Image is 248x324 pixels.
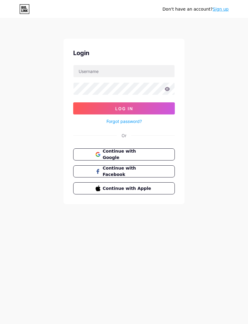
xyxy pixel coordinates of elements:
[73,65,175,77] input: Username
[106,118,142,124] a: Forgot password?
[73,148,175,160] button: Continue with Google
[103,185,153,192] span: Continue with Apple
[213,7,229,12] a: Sign up
[162,6,229,12] div: Don't have an account?
[73,165,175,177] button: Continue with Facebook
[122,132,126,139] div: Or
[103,148,153,161] span: Continue with Google
[73,48,175,58] div: Login
[73,182,175,194] button: Continue with Apple
[103,165,153,178] span: Continue with Facebook
[73,102,175,114] button: Log In
[115,106,133,111] span: Log In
